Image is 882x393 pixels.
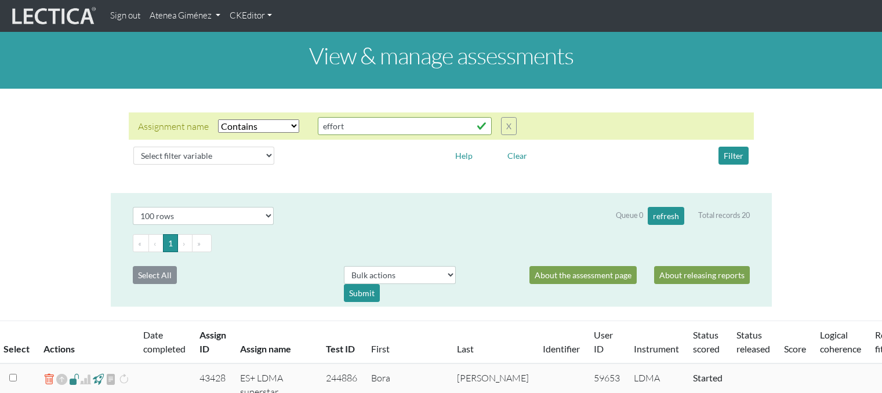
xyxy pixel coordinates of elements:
[133,266,177,284] button: Select All
[693,372,723,383] a: Completed = assessment has been completed; CS scored = assessment has been CLAS scored; LS scored...
[502,147,532,165] button: Clear
[138,119,209,133] div: Assignment name
[450,147,478,165] button: Help
[43,371,55,388] a: delete
[37,321,136,364] th: Actions
[820,329,861,354] a: Logical coherence
[143,329,186,354] a: Date completed
[344,284,380,302] div: Submit
[69,372,80,385] span: view
[648,207,684,225] button: refresh
[118,372,129,386] span: can't rescore
[133,234,750,252] ul: Pagination
[634,343,679,354] a: Instrument
[80,372,91,386] span: Analyst score
[450,149,478,160] a: Help
[371,343,390,354] a: First
[501,117,517,135] button: X
[56,371,67,388] span: Reopen
[736,329,770,354] a: Status released
[163,234,178,252] button: Go to page 1
[193,321,233,364] th: Assign ID
[543,343,580,354] a: Identifier
[784,343,806,354] a: Score
[145,5,225,27] a: Atenea Giménez
[654,266,750,284] a: About releasing reports
[693,329,720,354] a: Status scored
[106,372,117,386] span: view
[319,321,364,364] th: Test ID
[225,5,277,27] a: CKEditor
[93,372,104,385] span: view
[233,321,319,364] th: Assign name
[594,329,613,354] a: User ID
[457,343,474,354] a: Last
[9,5,96,27] img: lecticalive
[106,5,145,27] a: Sign out
[529,266,637,284] a: About the assessment page
[718,147,749,165] button: Filter
[616,207,750,225] div: Queue 0 Total records 20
